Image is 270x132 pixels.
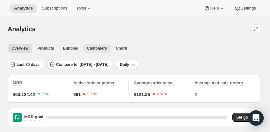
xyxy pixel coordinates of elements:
[232,113,255,122] button: Set goal
[210,6,219,11] span: Help
[24,115,43,119] span: MRR goal
[116,46,127,51] span: Churn
[194,80,243,85] span: Average # of sub. orders
[8,60,43,69] button: Last 30 days
[156,92,167,96] text: -2.87%
[236,115,251,120] span: Set goal
[241,6,256,11] span: Settings
[13,80,22,85] span: MRR
[8,25,35,32] span: Analytics
[116,60,138,69] button: Daily
[120,62,129,67] span: Daily
[47,60,112,69] button: Compare to: [DATE] - [DATE]
[72,4,96,13] button: Tools
[11,46,28,51] span: Overview
[14,6,33,11] span: Analytics
[37,46,54,51] span: Products
[41,92,49,96] text: 0.5%
[73,80,114,85] span: Active subscriptions
[17,62,40,67] span: Last 30 days
[86,92,98,96] text: -0.21%
[56,62,108,67] span: Compare to: [DATE] - [DATE]
[13,91,35,98] span: $63,124.42
[87,46,107,51] span: Customers
[38,4,71,13] button: Subscriptions
[248,110,264,126] div: Open Intercom Messenger
[194,91,197,98] span: 4
[134,80,174,85] span: Average order value
[76,6,86,11] span: Tools
[134,91,150,98] span: $121.36
[73,91,81,98] span: 961
[230,4,260,13] button: Settings
[42,6,67,11] span: Subscriptions
[200,4,229,13] button: Help
[63,46,78,51] span: Bundles
[10,4,37,13] button: Analytics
